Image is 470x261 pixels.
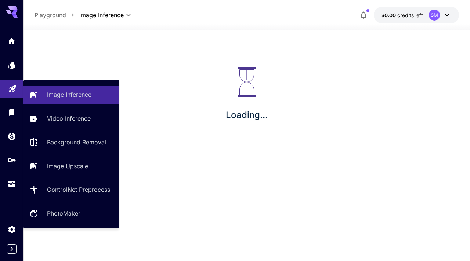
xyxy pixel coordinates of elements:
[8,82,17,91] div: Playground
[23,86,119,104] a: Image Inference
[35,11,79,19] nav: breadcrumb
[47,185,110,194] p: ControlNet Preprocess
[381,11,423,19] div: $0.00
[7,225,16,234] div: Settings
[79,11,124,19] span: Image Inference
[381,12,397,18] span: $0.00
[23,205,119,223] a: PhotoMaker
[47,162,88,170] p: Image Upscale
[429,10,440,21] div: SM
[35,11,66,19] p: Playground
[7,179,16,188] div: Usage
[47,209,80,218] p: PhotoMaker
[374,7,459,23] button: $0.00
[23,157,119,175] a: Image Upscale
[397,12,423,18] span: credits left
[7,108,16,117] div: Library
[7,155,16,165] div: API Keys
[7,244,17,254] button: Expand sidebar
[47,138,106,147] p: Background Removal
[7,132,16,141] div: Wallet
[226,109,268,122] p: Loading...
[23,133,119,151] a: Background Removal
[47,90,91,99] p: Image Inference
[23,181,119,199] a: ControlNet Preprocess
[23,110,119,128] a: Video Inference
[7,37,16,46] div: Home
[7,60,16,70] div: Models
[47,114,91,123] p: Video Inference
